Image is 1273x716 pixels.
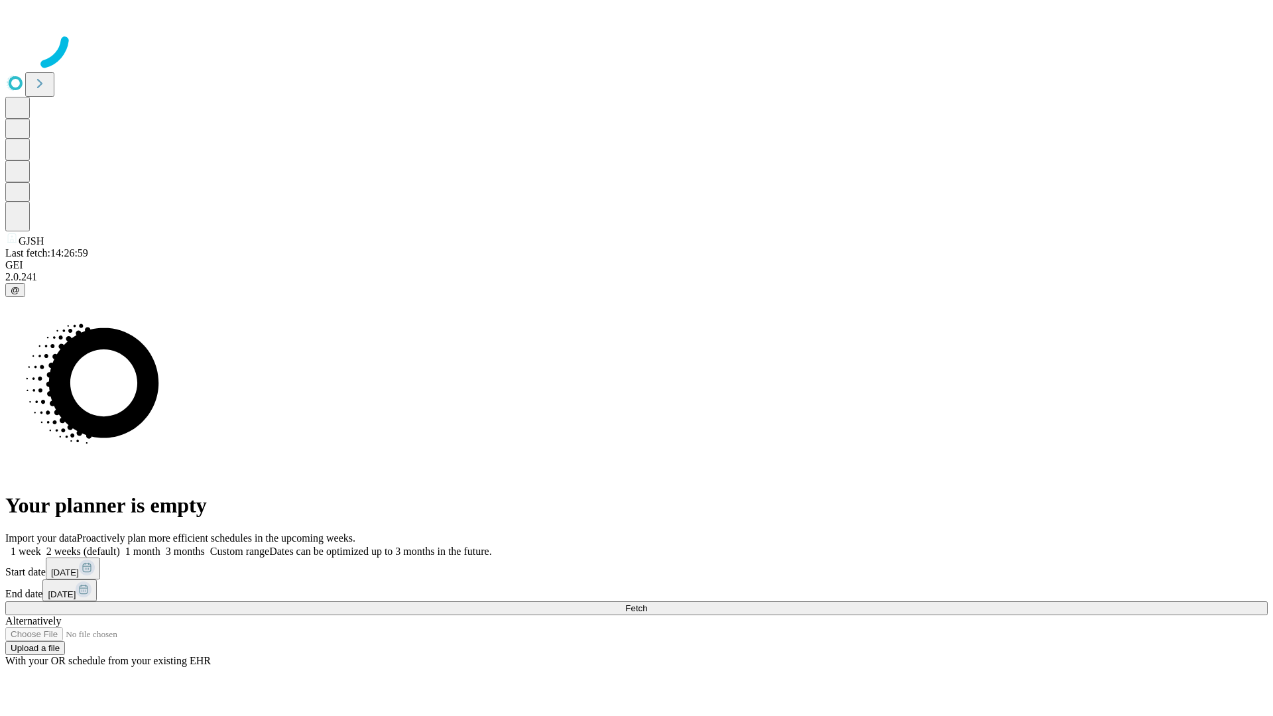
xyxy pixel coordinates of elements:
[5,655,211,666] span: With your OR schedule from your existing EHR
[48,589,76,599] span: [DATE]
[11,285,20,295] span: @
[5,493,1268,518] h1: Your planner is empty
[11,546,41,557] span: 1 week
[5,532,77,544] span: Import your data
[5,247,88,259] span: Last fetch: 14:26:59
[625,603,647,613] span: Fetch
[5,579,1268,601] div: End date
[5,641,65,655] button: Upload a file
[5,601,1268,615] button: Fetch
[269,546,491,557] span: Dates can be optimized up to 3 months in the future.
[77,532,355,544] span: Proactively plan more efficient schedules in the upcoming weeks.
[210,546,269,557] span: Custom range
[166,546,205,557] span: 3 months
[5,283,25,297] button: @
[51,567,79,577] span: [DATE]
[42,579,97,601] button: [DATE]
[19,235,44,247] span: GJSH
[5,615,61,626] span: Alternatively
[46,558,100,579] button: [DATE]
[5,259,1268,271] div: GEI
[125,546,160,557] span: 1 month
[46,546,120,557] span: 2 weeks (default)
[5,271,1268,283] div: 2.0.241
[5,558,1268,579] div: Start date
